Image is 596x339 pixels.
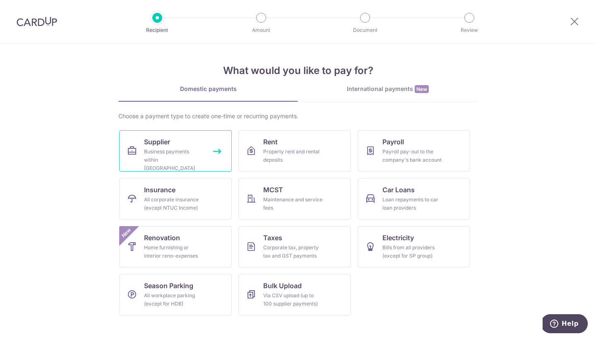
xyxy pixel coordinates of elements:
span: Car Loans [382,185,415,195]
div: Via CSV upload (up to 100 supplier payments) [263,291,323,308]
a: InsuranceAll corporate insurance (except NTUC Income) [119,178,232,220]
div: Payroll pay-out to the company's bank account [382,148,442,164]
iframe: Opens a widget where you can find more information [543,314,588,335]
a: RenovationHome furnishing or interior reno-expensesNew [119,226,232,267]
span: New [415,85,429,93]
a: PayrollPayroll pay-out to the company's bank account [358,130,470,172]
a: RentProperty rent and rental deposits [238,130,351,172]
div: Business payments within [GEOGRAPHIC_DATA] [144,148,204,172]
span: Electricity [382,233,414,243]
div: Choose a payment type to create one-time or recurring payments. [118,112,478,120]
span: Rent [263,137,278,147]
h4: What would you like to pay for? [118,63,478,78]
div: Loan repayments to car loan providers [382,196,442,212]
a: Season ParkingAll workplace parking (except for HDB) [119,274,232,315]
p: Document [334,26,396,34]
span: Help [19,6,36,13]
p: Review [439,26,500,34]
span: Payroll [382,137,404,147]
div: Home furnishing or interior reno-expenses [144,244,204,260]
span: Season Parking [144,281,193,291]
span: MCST [263,185,283,195]
div: Domestic payments [118,85,298,93]
div: International payments [298,85,478,93]
div: All workplace parking (except for HDB) [144,291,204,308]
div: Bills from all providers (except for SP group) [382,244,442,260]
div: All corporate insurance (except NTUC Income) [144,196,204,212]
a: SupplierBusiness payments within [GEOGRAPHIC_DATA] [119,130,232,172]
span: Insurance [144,185,175,195]
img: CardUp [17,17,57,26]
div: Corporate tax, property tax and GST payments [263,244,323,260]
span: New [120,226,133,240]
a: Bulk UploadVia CSV upload (up to 100 supplier payments) [238,274,351,315]
span: Bulk Upload [263,281,302,291]
p: Recipient [127,26,188,34]
span: Renovation [144,233,180,243]
a: Car LoansLoan repayments to car loan providers [358,178,470,220]
a: ElectricityBills from all providers (except for SP group) [358,226,470,267]
span: Taxes [263,233,282,243]
span: Supplier [144,137,170,147]
a: TaxesCorporate tax, property tax and GST payments [238,226,351,267]
div: Maintenance and service fees [263,196,323,212]
p: Amount [231,26,292,34]
div: Property rent and rental deposits [263,148,323,164]
a: MCSTMaintenance and service fees [238,178,351,220]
